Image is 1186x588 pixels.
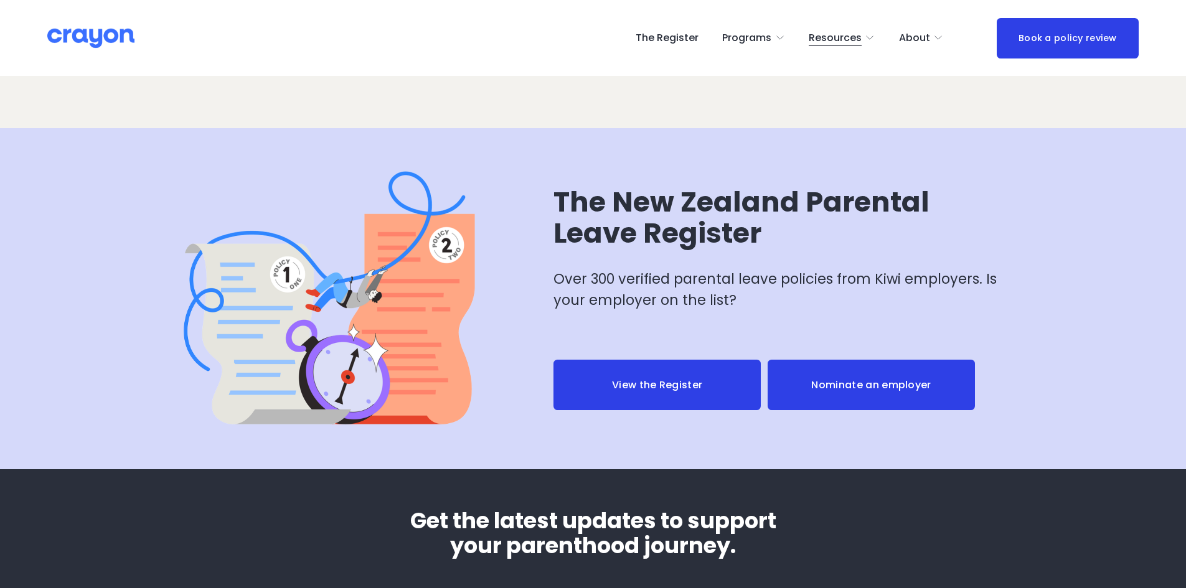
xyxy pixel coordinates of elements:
a: folder dropdown [809,28,875,48]
span: About [899,29,930,47]
a: folder dropdown [722,28,785,48]
h3: Get the latest updates to support your parenthood journey. [382,508,804,558]
span: Resources [809,29,862,47]
a: View the Register [553,360,761,411]
p: Over 300 verified parental leave policies from Kiwi employers. Is your employer on the list? [553,269,1018,310]
span: Programs [722,29,771,47]
h2: The New Zealand Parental Leave Register [553,187,1018,249]
a: folder dropdown [899,28,944,48]
img: Crayon [47,27,134,49]
a: The Register [636,28,699,48]
a: Book a policy review [997,18,1139,58]
a: Nominate an employer [768,360,975,411]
